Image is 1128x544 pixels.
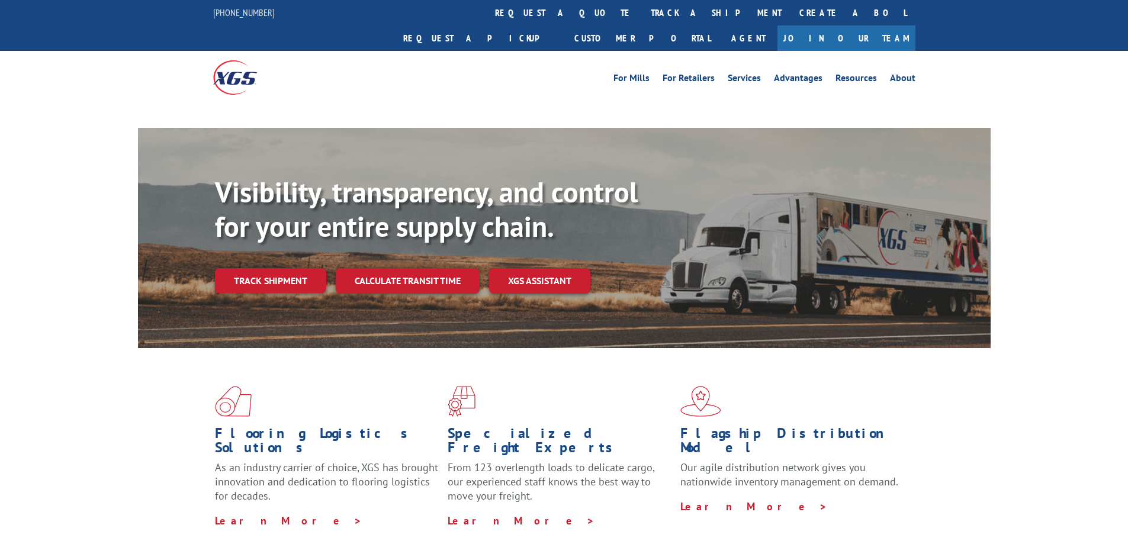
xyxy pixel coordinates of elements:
[680,500,828,513] a: Learn More >
[835,73,877,86] a: Resources
[565,25,719,51] a: Customer Portal
[215,386,252,417] img: xgs-icon-total-supply-chain-intelligence-red
[336,268,480,294] a: Calculate transit time
[394,25,565,51] a: Request a pickup
[680,426,904,461] h1: Flagship Distribution Model
[448,426,671,461] h1: Specialized Freight Experts
[728,73,761,86] a: Services
[890,73,915,86] a: About
[215,268,326,293] a: Track shipment
[215,426,439,461] h1: Flooring Logistics Solutions
[663,73,715,86] a: For Retailers
[448,514,595,527] a: Learn More >
[777,25,915,51] a: Join Our Team
[448,461,671,513] p: From 123 overlength loads to delicate cargo, our experienced staff knows the best way to move you...
[680,386,721,417] img: xgs-icon-flagship-distribution-model-red
[448,386,475,417] img: xgs-icon-focused-on-flooring-red
[613,73,650,86] a: For Mills
[215,173,638,244] b: Visibility, transparency, and control for your entire supply chain.
[215,514,362,527] a: Learn More >
[680,461,898,488] span: Our agile distribution network gives you nationwide inventory management on demand.
[719,25,777,51] a: Agent
[215,461,438,503] span: As an industry carrier of choice, XGS has brought innovation and dedication to flooring logistics...
[774,73,822,86] a: Advantages
[489,268,590,294] a: XGS ASSISTANT
[213,7,275,18] a: [PHONE_NUMBER]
